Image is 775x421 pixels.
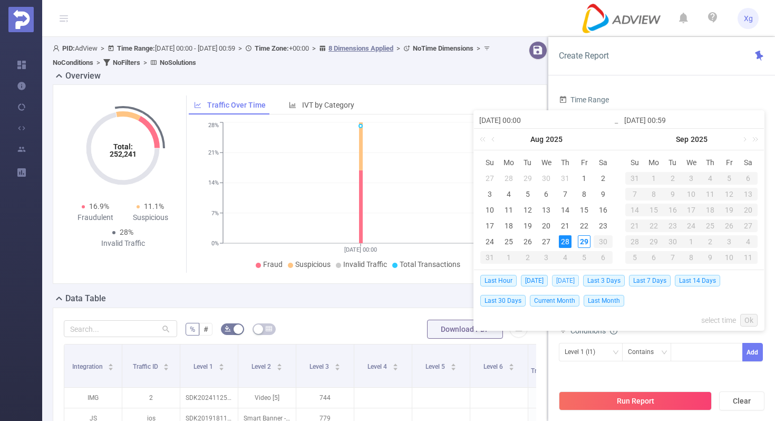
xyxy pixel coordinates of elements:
[556,218,575,234] td: August 21, 2025
[53,45,62,52] i: icon: user
[663,155,682,170] th: Tue
[144,202,164,211] span: 11.1%
[480,186,499,202] td: August 3, 2025
[480,170,499,186] td: July 27, 2025
[742,343,763,361] button: Add
[163,362,169,365] i: icon: caret-up
[483,235,496,248] div: 24
[163,362,169,368] div: Sort
[575,218,594,234] td: August 22, 2025
[537,250,556,265] td: September 3, 2025
[701,234,720,250] td: October 2, 2025
[594,170,613,186] td: August 2, 2025
[720,234,739,250] td: October 3, 2025
[255,44,289,52] b: Time Zone:
[624,114,759,127] input: End date
[508,362,515,368] div: Sort
[739,235,758,248] div: 4
[483,204,496,216] div: 10
[739,155,758,170] th: Sat
[597,172,609,185] div: 2
[521,188,534,200] div: 5
[218,362,224,365] i: icon: caret-up
[483,188,496,200] div: 3
[625,186,644,202] td: September 7, 2025
[62,44,75,52] b: PID:
[276,362,282,365] i: icon: caret-up
[739,170,758,186] td: September 6, 2025
[739,219,758,232] div: 27
[502,204,515,216] div: 11
[540,172,553,185] div: 30
[739,202,758,218] td: September 20, 2025
[480,251,499,264] div: 31
[720,250,739,265] td: October 10, 2025
[208,180,219,187] tspan: 14%
[744,8,753,29] span: Xg
[575,202,594,218] td: August 15, 2025
[480,218,499,234] td: August 17, 2025
[682,172,701,185] div: 3
[719,391,764,410] button: Clear
[701,219,720,232] div: 25
[478,129,491,150] a: Last year (Control + left)
[575,234,594,250] td: August 29, 2025
[663,188,682,200] div: 9
[540,188,553,200] div: 6
[65,292,106,305] h2: Data Table
[644,204,663,216] div: 15
[597,188,609,200] div: 9
[450,362,457,368] div: Sort
[113,142,133,151] tspan: Total:
[133,363,160,370] span: Traffic ID
[556,234,575,250] td: August 28, 2025
[334,362,340,365] i: icon: caret-up
[518,186,537,202] td: August 5, 2025
[740,314,758,327] a: Ok
[644,186,663,202] td: September 8, 2025
[518,234,537,250] td: August 26, 2025
[663,170,682,186] td: September 2, 2025
[739,172,758,185] div: 6
[393,44,403,52] span: >
[663,218,682,234] td: September 23, 2025
[518,202,537,218] td: August 12, 2025
[521,235,534,248] div: 26
[644,188,663,200] div: 8
[613,349,619,357] i: icon: down
[701,186,720,202] td: September 11, 2025
[392,362,398,365] i: icon: caret-up
[663,204,682,216] div: 16
[552,275,579,286] span: [DATE]
[480,234,499,250] td: August 24, 2025
[682,235,701,248] div: 1
[289,101,296,109] i: icon: bar-chart
[480,155,499,170] th: Sun
[625,219,644,232] div: 21
[499,234,518,250] td: August 25, 2025
[123,212,178,223] div: Suspicious
[328,44,393,52] u: 8 Dimensions Applied
[739,251,758,264] div: 11
[594,234,613,250] td: August 30, 2025
[120,228,133,236] span: 28%
[540,219,553,232] div: 20
[556,155,575,170] th: Thu
[208,149,219,156] tspan: 21%
[644,170,663,186] td: September 1, 2025
[701,155,720,170] th: Thu
[682,219,701,232] div: 24
[483,219,496,232] div: 17
[508,362,514,365] i: icon: caret-up
[540,204,553,216] div: 13
[502,188,515,200] div: 4
[65,70,101,82] h2: Overview
[682,155,701,170] th: Wed
[480,158,499,167] span: Su
[675,275,720,286] span: Last 14 Days
[594,186,613,202] td: August 9, 2025
[625,235,644,248] div: 28
[739,129,749,150] a: Next month (PageDown)
[537,202,556,218] td: August 13, 2025
[663,219,682,232] div: 23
